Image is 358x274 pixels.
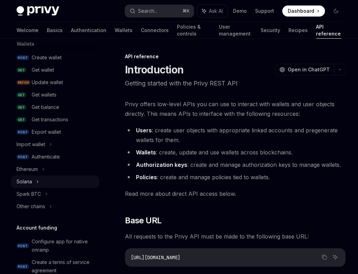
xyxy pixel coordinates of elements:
[32,153,60,161] div: Authenticate
[136,149,156,156] strong: Wallets
[197,5,228,17] button: Ask AI
[32,66,54,74] div: Get wallet
[125,63,183,76] h1: Introduction
[11,235,99,256] a: POSTConfigure app for native onramp
[17,243,29,248] span: POST
[255,8,274,14] a: Support
[177,22,211,39] a: Policies & controls
[125,215,161,226] span: Base URL
[125,53,346,60] div: API reference
[275,64,334,75] button: Open in ChatGPT
[17,68,26,73] span: GET
[182,8,190,14] span: ⌘ K
[17,190,41,198] div: Spark BTC
[233,8,247,14] a: Demo
[131,254,180,261] span: [URL][DOMAIN_NAME]
[219,22,252,39] a: User management
[125,189,346,199] span: Read more about direct API access below.
[11,101,99,113] a: GETGet balance
[17,105,26,110] span: GET
[125,99,346,119] span: Privy offers low-level APIs you can use to interact with wallets and user objects directly. This ...
[125,79,346,88] p: Getting started with the Privy REST API
[316,22,341,39] a: API reference
[330,6,341,17] button: Toggle dark mode
[32,128,61,136] div: Export wallet
[17,130,29,135] span: POST
[17,165,38,173] div: Ethereum
[125,160,346,170] li: : create and manage authorization keys to manage wallets.
[17,224,57,232] h5: Account funding
[17,202,45,211] div: Other chains
[136,161,187,168] strong: Authorization keys
[32,103,59,111] div: Get balance
[11,64,99,76] a: GETGet wallet
[11,89,99,101] a: GETGet wallets
[331,253,340,262] button: Ask AI
[11,151,99,163] a: POSTAuthenticate
[125,172,346,182] li: : create and manage policies tied to wallets.
[32,91,56,99] div: Get wallets
[11,51,99,64] a: POSTCreate wallet
[115,22,133,39] a: Wallets
[11,113,99,126] a: GETGet transactions
[32,115,68,124] div: Get transactions
[17,92,26,98] span: GET
[320,253,329,262] button: Copy the contents from the code block
[282,6,325,17] a: Dashboard
[71,22,106,39] a: Authentication
[17,140,45,149] div: Import wallet
[17,22,39,39] a: Welcome
[125,5,194,17] button: Search...⌘K
[11,126,99,138] a: POSTExport wallet
[47,22,63,39] a: Basics
[261,22,280,39] a: Security
[32,78,63,87] div: Update wallet
[32,53,62,62] div: Create wallet
[288,8,314,14] span: Dashboard
[209,8,223,14] span: Ask AI
[17,154,29,160] span: POST
[17,117,26,122] span: GET
[17,264,29,269] span: POST
[32,237,95,254] div: Configure app for native onramp
[17,6,59,16] img: dark logo
[11,76,99,89] a: PATCHUpdate wallet
[288,66,330,73] span: Open in ChatGPT
[141,22,169,39] a: Connectors
[125,148,346,157] li: : create, update and use wallets across blockchains.
[125,232,346,241] span: All requests to the Privy API must be made to the following base URL:
[125,125,346,145] li: : create user objects with appropriate linked accounts and pregenerate wallets for them.
[138,7,157,15] div: Search...
[17,177,32,186] div: Solana
[17,55,29,60] span: POST
[136,127,152,134] strong: Users
[288,22,308,39] a: Recipes
[17,80,30,85] span: PATCH
[136,174,157,181] strong: Policies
